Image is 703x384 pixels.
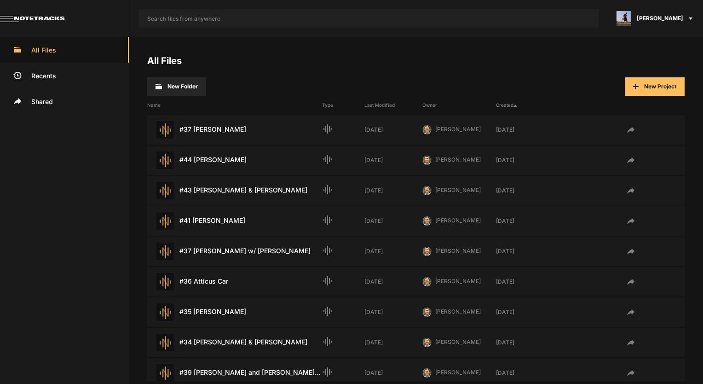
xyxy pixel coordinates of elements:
span: [PERSON_NAME] [435,278,481,285]
div: [DATE] [496,278,554,286]
span: [PERSON_NAME] [435,247,481,254]
span: New Project [644,83,676,90]
div: #35 [PERSON_NAME] [147,303,322,321]
div: Owner [422,102,496,109]
img: ACg8ocJ5zrP0c3SJl5dKscm-Goe6koz8A9fWD7dpguHuX8DX5VIxymM=s96-c [617,11,631,26]
div: Type [322,102,364,109]
div: [DATE] [364,369,422,377]
img: 424769395311cb87e8bb3f69157a6d24 [422,308,432,317]
div: #37 [PERSON_NAME] [147,121,322,139]
img: star-track.png [156,243,174,260]
span: [PERSON_NAME] [435,126,481,133]
div: [DATE] [364,186,422,195]
mat-icon: Audio [322,245,333,256]
span: [PERSON_NAME] [637,14,683,23]
span: [PERSON_NAME] [435,338,481,345]
mat-icon: Audio [322,336,333,347]
div: [DATE] [364,278,422,286]
button: New Project [625,77,685,96]
img: star-track.png [156,273,174,291]
span: [PERSON_NAME] [435,308,481,315]
div: [DATE] [496,369,554,377]
div: [DATE] [364,308,422,316]
img: 424769395311cb87e8bb3f69157a6d24 [422,247,432,256]
img: star-track.png [156,334,174,351]
mat-icon: Audio [322,123,333,134]
div: [DATE] [496,217,554,225]
mat-icon: Audio [322,275,333,286]
div: #43 [PERSON_NAME] & [PERSON_NAME] [147,182,322,199]
a: All Files [147,55,182,66]
div: #36 Atticus Car [147,273,322,291]
mat-icon: Audio [322,306,333,317]
div: #34 [PERSON_NAME] & [PERSON_NAME] [147,334,322,351]
mat-icon: Audio [322,215,333,226]
div: [DATE] [496,247,554,256]
span: [PERSON_NAME] [435,186,481,193]
img: star-track.png [156,364,174,382]
mat-icon: Audio [322,367,333,378]
div: [DATE] [364,156,422,164]
div: #41 [PERSON_NAME] [147,212,322,230]
div: #37 [PERSON_NAME] w/ [PERSON_NAME] [147,243,322,260]
img: star-track.png [156,303,174,321]
mat-icon: Audio [322,154,333,165]
img: 424769395311cb87e8bb3f69157a6d24 [422,186,432,195]
div: [DATE] [364,338,422,347]
div: [DATE] [364,126,422,134]
img: 424769395311cb87e8bb3f69157a6d24 [422,338,432,347]
img: 424769395311cb87e8bb3f69157a6d24 [422,156,432,165]
img: star-track.png [156,121,174,139]
img: 424769395311cb87e8bb3f69157a6d24 [422,277,432,286]
div: [DATE] [496,126,554,134]
div: [DATE] [496,338,554,347]
img: 424769395311cb87e8bb3f69157a6d24 [422,216,432,226]
img: 424769395311cb87e8bb3f69157a6d24 [422,368,432,378]
div: [DATE] [496,186,554,195]
span: [PERSON_NAME] [435,369,481,376]
div: Name [147,102,322,109]
div: Last Modified [364,102,422,109]
span: [PERSON_NAME] [435,156,481,163]
img: star-track.png [156,151,174,169]
img: 424769395311cb87e8bb3f69157a6d24 [422,125,432,134]
div: [DATE] [364,217,422,225]
div: [DATE] [364,247,422,256]
img: star-track.png [156,182,174,199]
div: #44 [PERSON_NAME] [147,151,322,169]
div: Created [496,102,554,109]
span: [PERSON_NAME] [435,217,481,224]
div: #39 [PERSON_NAME] and [PERSON_NAME] PT. 2 [147,364,322,382]
mat-icon: Audio [322,184,333,195]
input: Search files from anywhere [139,9,599,28]
img: star-track.png [156,212,174,230]
button: New Folder [147,77,206,96]
div: [DATE] [496,308,554,316]
div: [DATE] [496,156,554,164]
